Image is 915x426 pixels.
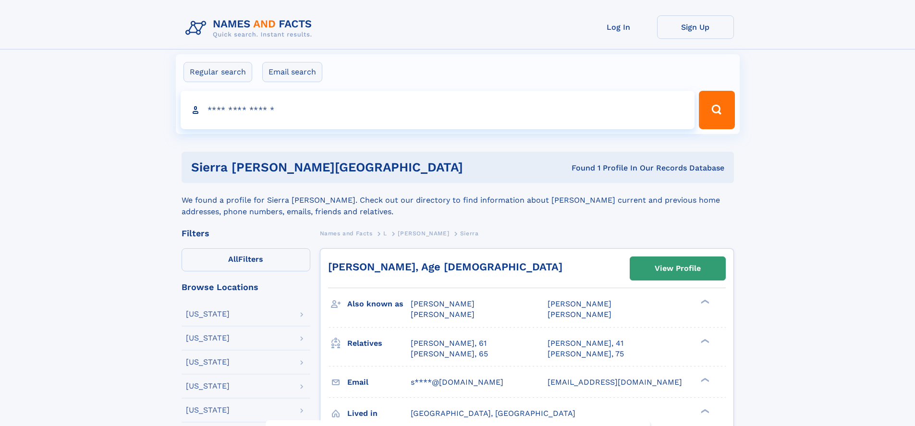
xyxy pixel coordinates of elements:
[347,296,411,312] h3: Also known as
[548,338,623,349] a: [PERSON_NAME], 41
[186,382,230,390] div: [US_STATE]
[548,349,624,359] a: [PERSON_NAME], 75
[517,163,724,173] div: Found 1 Profile In Our Records Database
[182,283,310,292] div: Browse Locations
[580,15,657,39] a: Log In
[698,338,710,344] div: ❯
[411,409,575,418] span: [GEOGRAPHIC_DATA], [GEOGRAPHIC_DATA]
[228,255,238,264] span: All
[698,377,710,383] div: ❯
[182,183,734,218] div: We found a profile for Sierra [PERSON_NAME]. Check out our directory to find information about [P...
[262,62,322,82] label: Email search
[191,161,517,173] h1: sierra [PERSON_NAME][GEOGRAPHIC_DATA]
[698,408,710,414] div: ❯
[657,15,734,39] a: Sign Up
[181,91,695,129] input: search input
[182,248,310,271] label: Filters
[186,406,230,414] div: [US_STATE]
[186,310,230,318] div: [US_STATE]
[328,261,562,273] a: [PERSON_NAME], Age [DEMOGRAPHIC_DATA]
[347,405,411,422] h3: Lived in
[411,338,487,349] a: [PERSON_NAME], 61
[630,257,725,280] a: View Profile
[411,349,488,359] a: [PERSON_NAME], 65
[398,227,449,239] a: [PERSON_NAME]
[699,91,734,129] button: Search Button
[411,299,475,308] span: [PERSON_NAME]
[347,374,411,390] h3: Email
[383,230,387,237] span: L
[182,229,310,238] div: Filters
[182,15,320,41] img: Logo Names and Facts
[320,227,373,239] a: Names and Facts
[655,257,701,280] div: View Profile
[548,310,611,319] span: [PERSON_NAME]
[548,299,611,308] span: [PERSON_NAME]
[698,299,710,305] div: ❯
[398,230,449,237] span: [PERSON_NAME]
[460,230,479,237] span: Sierra
[548,377,682,387] span: [EMAIL_ADDRESS][DOMAIN_NAME]
[186,334,230,342] div: [US_STATE]
[186,358,230,366] div: [US_STATE]
[383,227,387,239] a: L
[183,62,252,82] label: Regular search
[347,335,411,352] h3: Relatives
[411,310,475,319] span: [PERSON_NAME]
